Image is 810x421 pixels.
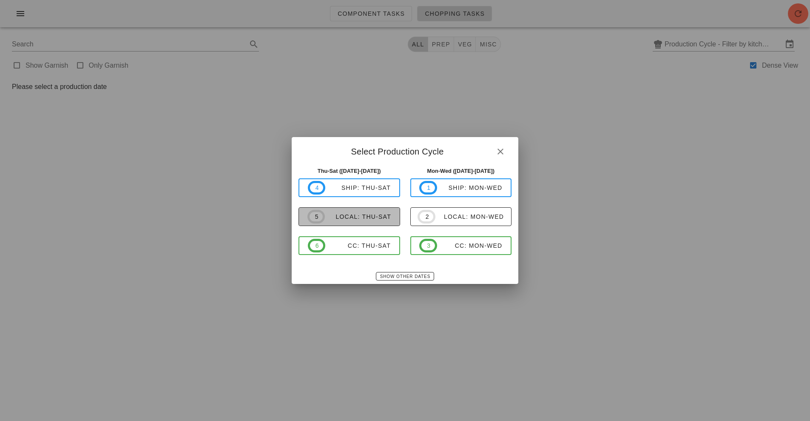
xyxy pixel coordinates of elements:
button: 5local: Thu-Sat [298,207,400,226]
span: Show Other Dates [380,274,430,279]
button: 6CC: Thu-Sat [298,236,400,255]
span: 2 [425,212,428,221]
div: ship: Thu-Sat [325,184,391,191]
span: 5 [315,212,318,221]
div: Select Production Cycle [292,137,518,163]
div: ship: Mon-Wed [437,184,503,191]
div: CC: Mon-Wed [437,242,503,249]
button: 1ship: Mon-Wed [410,178,512,197]
span: 3 [426,241,430,250]
button: 2local: Mon-Wed [410,207,512,226]
button: 4ship: Thu-Sat [298,178,400,197]
div: CC: Thu-Sat [325,242,391,249]
span: 1 [426,183,430,192]
div: local: Thu-Sat [325,213,391,220]
button: 3CC: Mon-Wed [410,236,512,255]
span: 6 [315,241,318,250]
button: Show Other Dates [376,272,434,281]
strong: Mon-Wed ([DATE]-[DATE]) [427,168,495,174]
div: local: Mon-Wed [435,213,504,220]
span: 4 [315,183,318,192]
strong: Thu-Sat ([DATE]-[DATE]) [318,168,381,174]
